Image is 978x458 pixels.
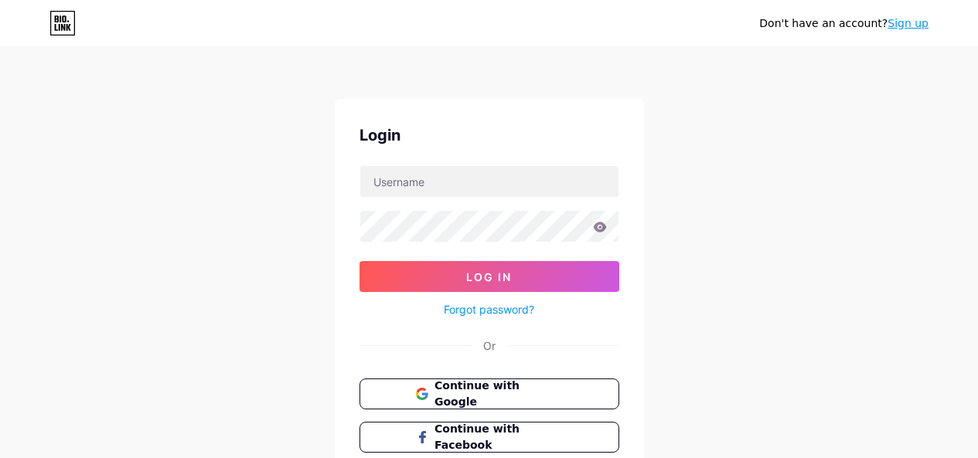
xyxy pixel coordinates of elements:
a: Forgot password? [444,301,534,317]
a: Sign up [888,17,929,29]
span: Log In [466,270,512,283]
div: Or [483,338,496,354]
button: Log In [360,261,619,292]
span: Continue with Google [434,378,562,410]
div: Login [360,124,619,147]
button: Continue with Google [360,378,619,409]
div: Don't have an account? [759,15,929,32]
button: Continue with Facebook [360,422,619,453]
span: Continue with Facebook [434,421,562,453]
input: Username [360,166,618,197]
